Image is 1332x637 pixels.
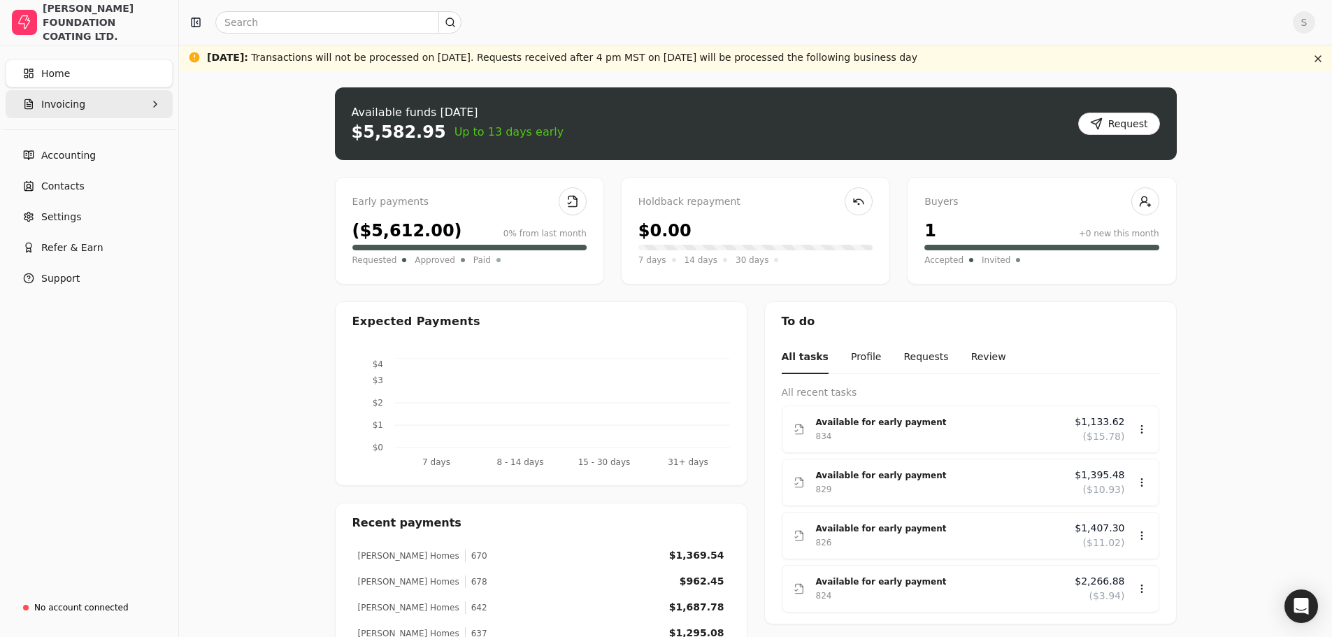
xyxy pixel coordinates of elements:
div: 829 [816,482,832,496]
div: Expected Payments [352,313,480,330]
span: $1,395.48 [1075,468,1124,482]
div: 834 [816,429,832,443]
div: [PERSON_NAME] Homes [358,575,459,588]
tspan: 15 - 30 days [578,457,630,467]
span: ($11.02) [1083,536,1125,550]
tspan: $3 [372,375,382,385]
span: Accounting [41,148,96,163]
span: Contacts [41,179,85,194]
div: $5,582.95 [352,121,446,143]
a: Accounting [6,141,173,169]
button: Request [1078,113,1160,135]
button: Profile [851,341,882,374]
button: Refer & Earn [6,234,173,262]
div: 670 [465,550,487,562]
div: Buyers [924,194,1159,210]
div: $1,687.78 [669,600,724,615]
div: 642 [465,601,487,614]
div: No account connected [34,601,129,614]
span: ($10.93) [1083,482,1125,497]
div: Recent payments [336,503,747,543]
div: 1 [924,218,936,243]
div: 824 [816,589,832,603]
div: Available for early payment [816,522,1064,536]
div: $962.45 [680,574,724,589]
span: $1,407.30 [1075,521,1124,536]
div: Available for early payment [816,468,1064,482]
span: ($15.78) [1083,429,1125,444]
span: 30 days [736,253,768,267]
div: Available funds [DATE] [352,104,564,121]
div: 826 [816,536,832,550]
div: Early payments [352,194,587,210]
span: 7 days [638,253,666,267]
button: Invoicing [6,90,173,118]
div: Holdback repayment [638,194,873,210]
span: Refer & Earn [41,241,103,255]
tspan: $1 [372,420,382,430]
div: To do [765,302,1176,341]
div: ($5,612.00) [352,218,462,243]
div: [PERSON_NAME] Homes [358,550,459,562]
button: Requests [903,341,948,374]
div: Transactions will not be processed on [DATE]. Requests received after 4 pm MST on [DATE] will be ... [207,50,917,65]
div: [PERSON_NAME] FOUNDATION COATING LTD. [43,1,166,43]
div: $1,369.54 [669,548,724,563]
button: S [1293,11,1315,34]
tspan: 31+ days [668,457,708,467]
span: Settings [41,210,81,224]
div: Available for early payment [816,575,1064,589]
span: Accepted [924,253,964,267]
span: Up to 13 days early [454,124,564,141]
tspan: $2 [372,398,382,408]
tspan: $4 [372,359,382,369]
input: Search [215,11,461,34]
span: $2,266.88 [1075,574,1124,589]
span: Paid [473,253,491,267]
a: Contacts [6,172,173,200]
span: ($3.94) [1089,589,1124,603]
tspan: $0 [372,443,382,452]
span: Invoicing [41,97,85,112]
div: Available for early payment [816,415,1064,429]
span: Requested [352,253,397,267]
button: Review [971,341,1006,374]
div: 678 [465,575,487,588]
span: Invited [982,253,1010,267]
div: 0% from last month [503,227,587,240]
a: No account connected [6,595,173,620]
div: All recent tasks [782,385,1159,400]
tspan: 8 - 14 days [496,457,543,467]
span: Home [41,66,70,81]
a: Home [6,59,173,87]
span: Approved [415,253,455,267]
span: [DATE] : [207,52,248,63]
span: $1,133.62 [1075,415,1124,429]
div: Open Intercom Messenger [1284,589,1318,623]
div: [PERSON_NAME] Homes [358,601,459,614]
tspan: 7 days [422,457,450,467]
span: 14 days [685,253,717,267]
button: Support [6,264,173,292]
a: Settings [6,203,173,231]
div: $0.00 [638,218,692,243]
button: All tasks [782,341,829,374]
span: Support [41,271,80,286]
div: +0 new this month [1079,227,1159,240]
